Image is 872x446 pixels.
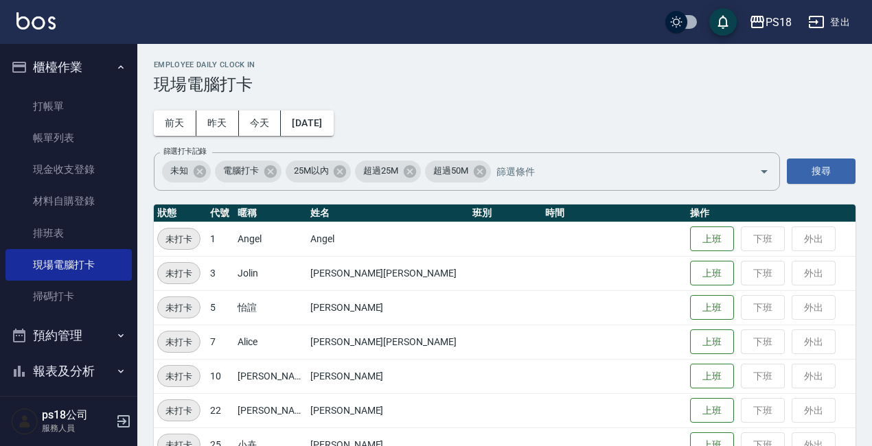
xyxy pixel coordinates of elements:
button: 上班 [690,398,734,423]
th: 時間 [542,204,687,222]
a: 現金收支登錄 [5,154,132,185]
span: 未打卡 [158,369,200,384]
td: 10 [207,359,234,393]
a: 材料自購登錄 [5,185,132,217]
th: 班別 [469,204,542,222]
button: 前天 [154,110,196,136]
img: Person [11,408,38,435]
img: Logo [16,12,56,30]
button: 登出 [803,10,856,35]
h3: 現場電腦打卡 [154,75,856,94]
div: 未知 [162,161,211,183]
button: 上班 [690,295,734,320]
button: 櫃檯作業 [5,49,132,85]
th: 狀態 [154,204,207,222]
td: 怡諠 [234,290,307,325]
span: 未打卡 [158,232,200,246]
span: 未知 [162,164,196,178]
span: 未打卡 [158,335,200,349]
button: Open [753,161,775,183]
button: [DATE] [281,110,333,136]
td: [PERSON_NAME][PERSON_NAME] [307,256,469,290]
button: 上班 [690,226,734,252]
button: PS18 [744,8,797,36]
td: [PERSON_NAME] [234,393,307,427]
span: 未打卡 [158,403,200,418]
button: 上班 [690,364,734,389]
button: 上班 [690,261,734,286]
th: 姓名 [307,204,469,222]
label: 篩選打卡記錄 [163,146,207,156]
button: 上班 [690,329,734,355]
td: 1 [207,222,234,256]
span: 25M以內 [286,164,337,178]
h5: ps18公司 [42,408,112,422]
span: 未打卡 [158,301,200,315]
span: 未打卡 [158,266,200,281]
button: save [709,8,737,36]
a: 帳單列表 [5,122,132,154]
button: 預約管理 [5,318,132,353]
td: 5 [207,290,234,325]
a: 打帳單 [5,91,132,122]
td: [PERSON_NAME] [307,393,469,427]
td: [PERSON_NAME] [307,359,469,393]
button: 客戶管理 [5,388,132,424]
button: 搜尋 [787,159,856,184]
th: 暱稱 [234,204,307,222]
a: 排班表 [5,218,132,249]
td: [PERSON_NAME] [307,290,469,325]
button: 今天 [239,110,282,136]
a: 現場電腦打卡 [5,249,132,281]
td: Angel [307,222,469,256]
td: [PERSON_NAME] [234,359,307,393]
input: 篩選條件 [493,159,735,183]
h2: Employee Daily Clock In [154,60,856,69]
div: 超過50M [425,161,491,183]
td: Angel [234,222,307,256]
button: 報表及分析 [5,353,132,389]
th: 操作 [687,204,856,222]
span: 電腦打卡 [215,164,267,178]
td: 7 [207,325,234,359]
a: 掃碼打卡 [5,281,132,312]
td: 3 [207,256,234,290]
span: 超過50M [425,164,477,178]
th: 代號 [207,204,234,222]
div: PS18 [766,14,792,31]
td: Alice [234,325,307,359]
div: 電腦打卡 [215,161,282,183]
div: 超過25M [355,161,421,183]
div: 25M以內 [286,161,352,183]
td: [PERSON_NAME][PERSON_NAME] [307,325,469,359]
button: 昨天 [196,110,239,136]
td: 22 [207,393,234,427]
td: Jolin [234,256,307,290]
span: 超過25M [355,164,406,178]
p: 服務人員 [42,422,112,434]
